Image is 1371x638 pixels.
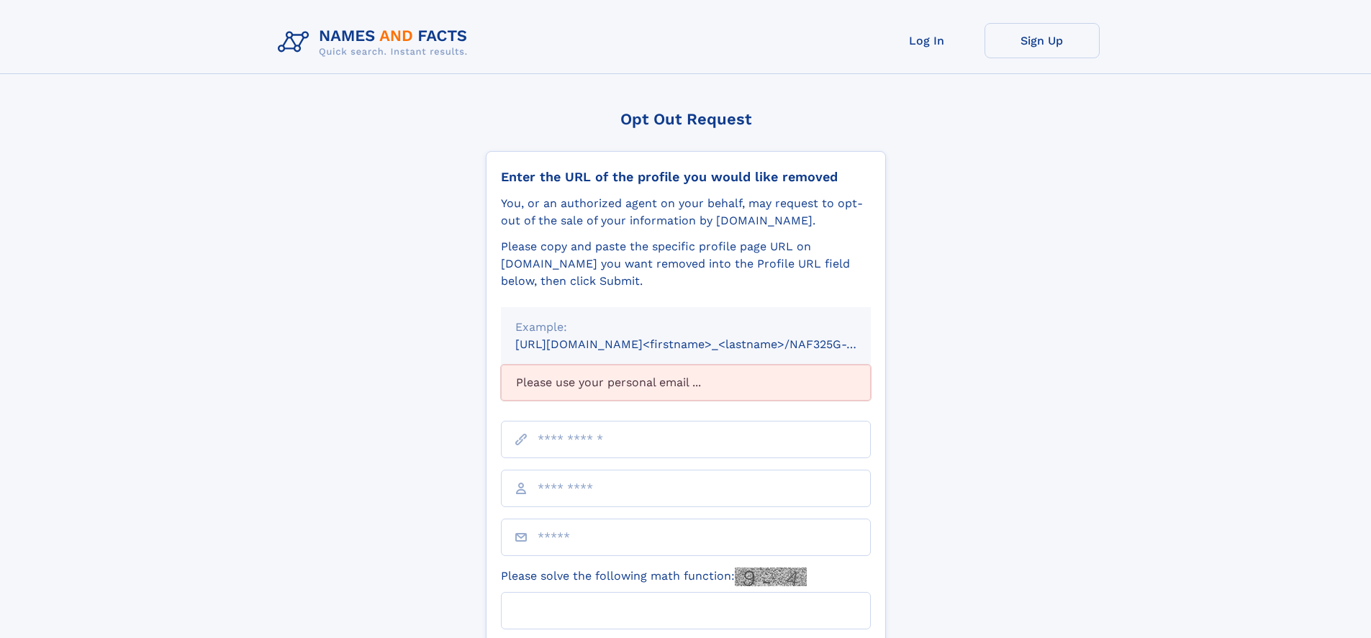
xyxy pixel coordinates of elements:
label: Please solve the following math function: [501,568,807,586]
div: Please use your personal email ... [501,365,871,401]
img: Logo Names and Facts [272,23,479,62]
div: Enter the URL of the profile you would like removed [501,169,871,185]
a: Log In [869,23,985,58]
small: [URL][DOMAIN_NAME]<firstname>_<lastname>/NAF325G-xxxxxxxx [515,337,898,351]
a: Sign Up [985,23,1100,58]
div: Please copy and paste the specific profile page URL on [DOMAIN_NAME] you want removed into the Pr... [501,238,871,290]
div: You, or an authorized agent on your behalf, may request to opt-out of the sale of your informatio... [501,195,871,229]
div: Example: [515,319,856,336]
div: Opt Out Request [486,110,886,128]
